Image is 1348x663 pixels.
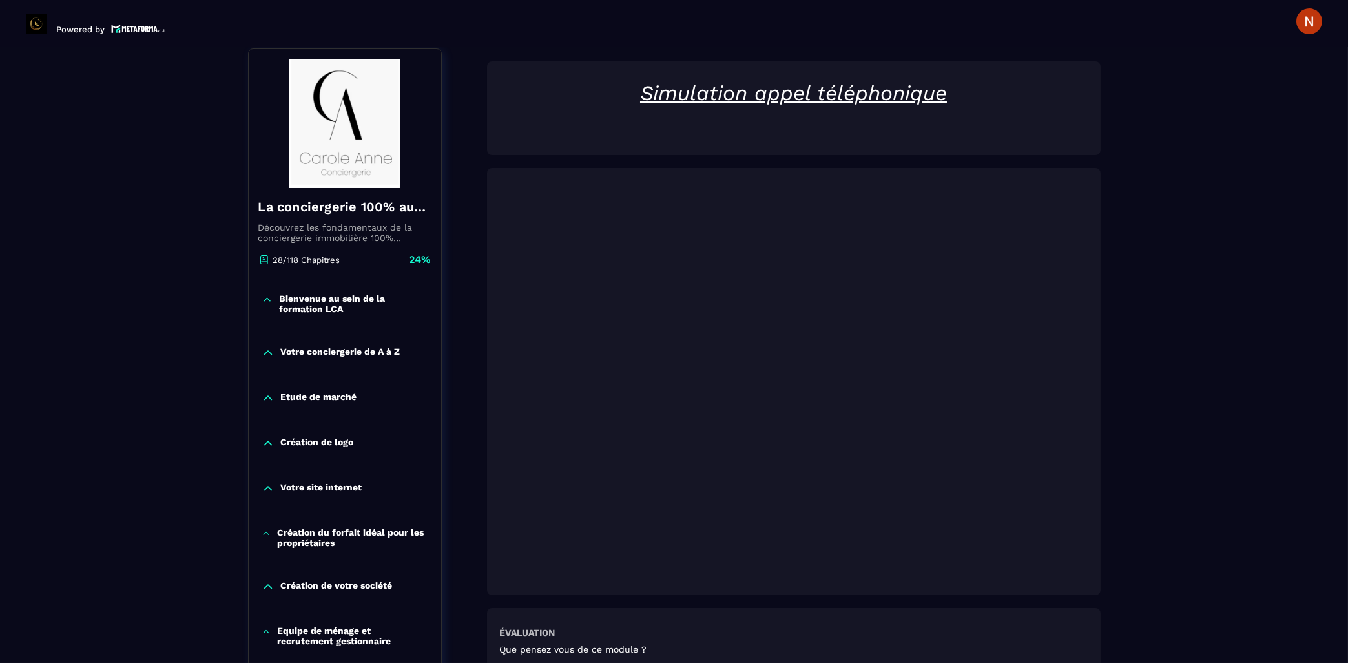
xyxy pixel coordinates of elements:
[273,255,340,265] p: 28/118 Chapitres
[281,392,357,405] p: Etude de marché
[281,437,354,450] p: Création de logo
[640,81,947,105] u: Simulation appel téléphonique
[26,14,47,34] img: logo-branding
[281,580,393,593] p: Création de votre société
[111,23,165,34] img: logo
[258,222,431,243] p: Découvrez les fondamentaux de la conciergerie immobilière 100% automatisée. Cette formation est c...
[277,626,428,646] p: Equipe de ménage et recrutement gestionnaire
[500,644,647,655] h5: Que pensez vous de ce module ?
[281,482,362,495] p: Votre site internet
[500,627,555,638] h6: Évaluation
[258,59,431,188] img: banner
[258,198,431,216] h4: La conciergerie 100% automatisée
[56,25,105,34] p: Powered by
[279,293,428,314] p: Bienvenue au sein de la formation LCA
[281,346,400,359] p: Votre conciergerie de A à Z
[277,527,428,548] p: Création du forfait idéal pour les propriétaires
[410,253,431,267] p: 24%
